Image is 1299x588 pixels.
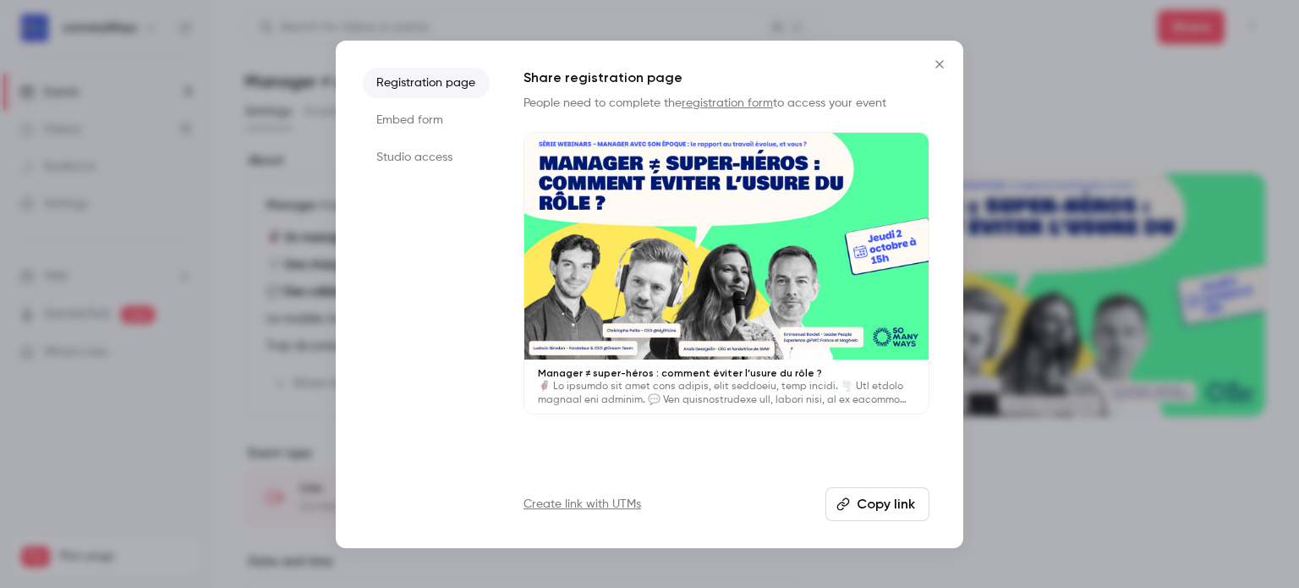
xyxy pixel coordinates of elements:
p: 🦸 Lo ipsumdo sit amet cons adipis, elit seddoeiu, temp incidi. 🌪️ Utl etdolo magnaal eni adminim.... [538,380,915,407]
p: Manager ≠ super-héros : comment éviter l’usure du rôle ? [538,366,915,380]
p: People need to complete the to access your event [523,95,929,112]
a: Manager ≠ super-héros : comment éviter l’usure du rôle ?🦸 Lo ipsumdo sit amet cons adipis, elit s... [523,132,929,415]
li: Embed form [363,105,490,135]
button: Close [923,47,956,81]
li: Registration page [363,68,490,98]
a: registration form [682,97,773,109]
a: Create link with UTMs [523,496,641,513]
h1: Share registration page [523,68,929,88]
button: Copy link [825,487,929,521]
li: Studio access [363,142,490,173]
